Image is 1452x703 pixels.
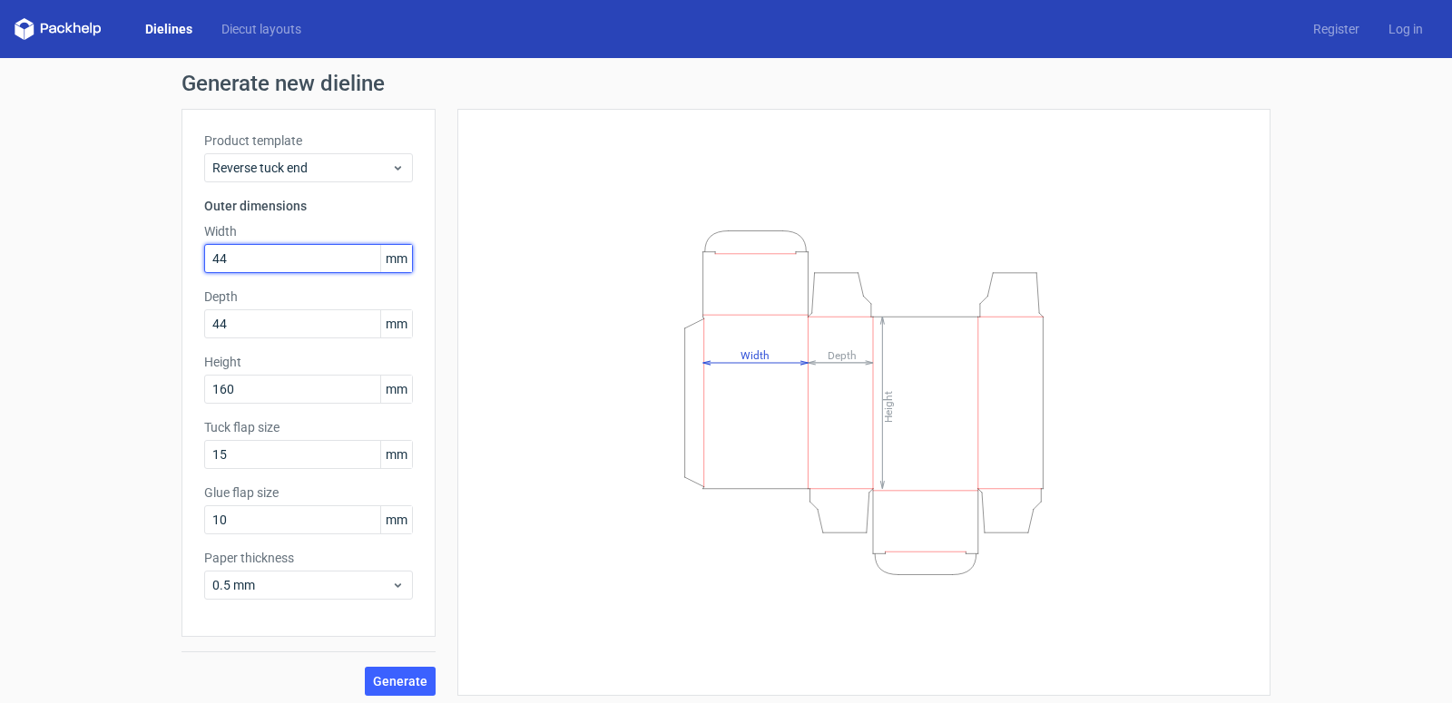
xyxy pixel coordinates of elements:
[373,675,427,688] span: Generate
[380,245,412,272] span: mm
[380,376,412,403] span: mm
[1374,20,1437,38] a: Log in
[380,441,412,468] span: mm
[181,73,1270,94] h1: Generate new dieline
[204,353,413,371] label: Height
[380,506,412,533] span: mm
[204,288,413,306] label: Depth
[741,348,770,361] tspan: Width
[207,20,316,38] a: Diecut layouts
[365,667,436,696] button: Generate
[1299,20,1374,38] a: Register
[131,20,207,38] a: Dielines
[204,222,413,240] label: Width
[380,310,412,337] span: mm
[204,549,413,567] label: Paper thickness
[204,418,413,436] label: Tuck flap size
[882,390,895,422] tspan: Height
[212,159,391,177] span: Reverse tuck end
[828,348,857,361] tspan: Depth
[204,483,413,502] label: Glue flap size
[212,576,391,594] span: 0.5 mm
[204,132,413,150] label: Product template
[204,197,413,215] h3: Outer dimensions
